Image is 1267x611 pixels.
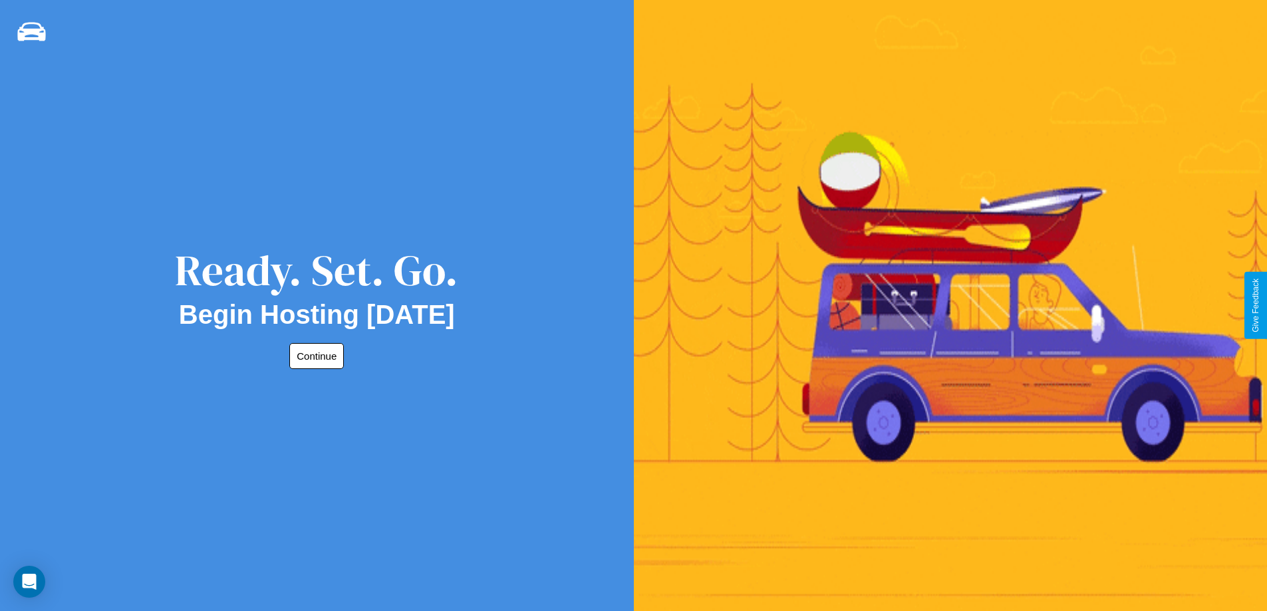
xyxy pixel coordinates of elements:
button: Continue [289,343,344,369]
div: Open Intercom Messenger [13,566,45,598]
div: Give Feedback [1251,279,1260,332]
h2: Begin Hosting [DATE] [179,300,455,330]
div: Ready. Set. Go. [175,241,458,300]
